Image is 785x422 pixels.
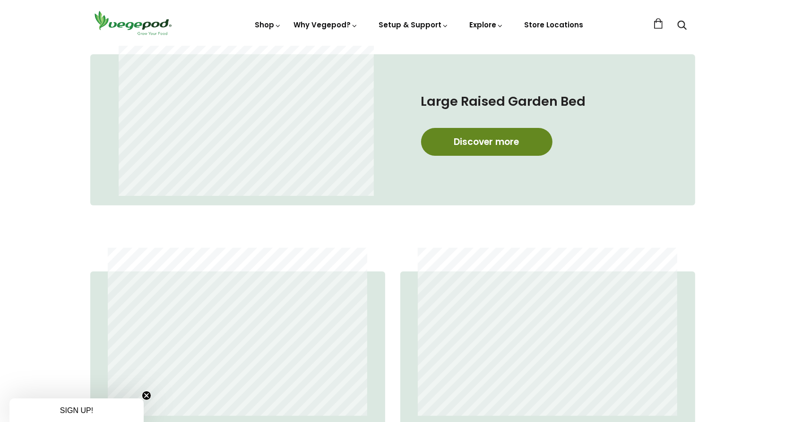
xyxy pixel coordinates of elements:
span: SIGN UP! [60,406,93,414]
a: Explore [470,20,504,30]
a: Discover more [421,128,552,156]
a: Why Vegepod? [294,20,358,30]
button: Close teaser [142,391,151,400]
a: Store Locations [525,20,584,30]
a: Setup & Support [379,20,449,30]
img: Vegepod [90,9,175,36]
div: SIGN UP!Close teaser [9,398,144,422]
h4: Large Raised Garden Bed [421,92,657,111]
a: Shop [255,20,282,30]
a: Search [677,21,687,31]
